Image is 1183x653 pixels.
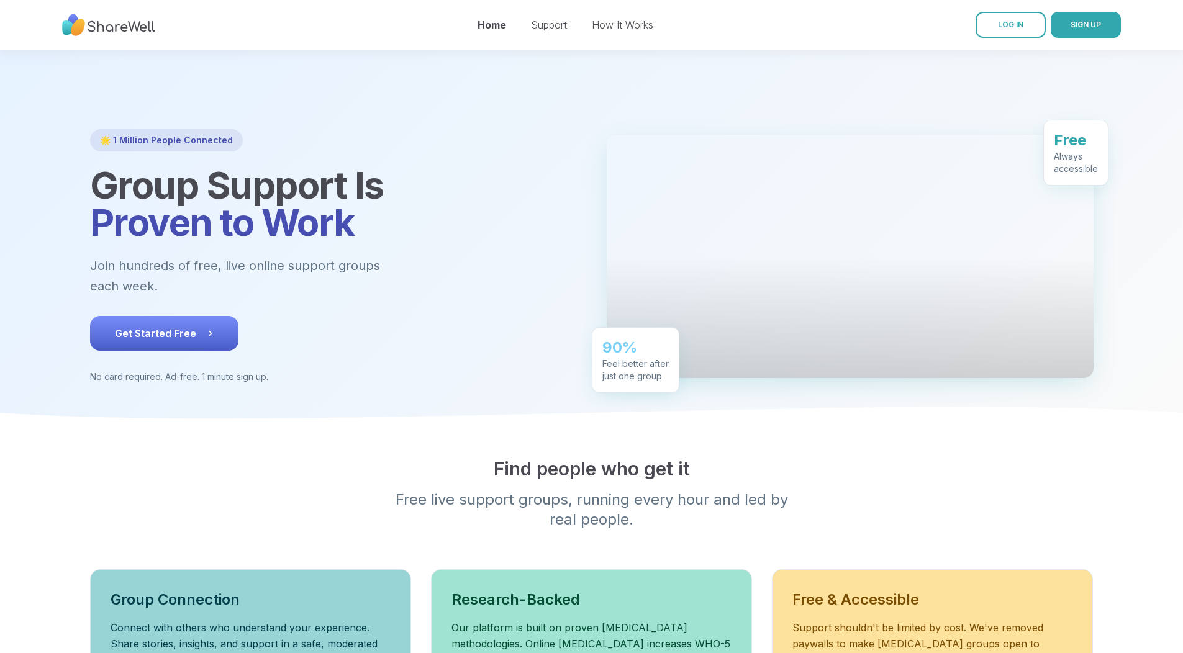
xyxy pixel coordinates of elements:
button: Get Started Free [90,316,238,351]
a: Home [478,19,506,31]
span: SIGN UP [1071,20,1101,29]
h3: Group Connection [111,590,391,610]
h1: Group Support Is [90,166,577,241]
div: Free [1054,130,1098,150]
a: LOG IN [976,12,1046,38]
span: Get Started Free [115,326,214,341]
div: 90% [602,337,669,357]
p: No card required. Ad-free. 1 minute sign up. [90,371,577,383]
h2: Find people who get it [90,457,1094,480]
span: Proven to Work [90,200,355,245]
img: ShareWell Nav Logo [62,8,155,42]
div: Always accessible [1054,150,1098,174]
a: How It Works [592,19,653,31]
p: Free live support groups, running every hour and led by real people. [353,490,830,529]
span: LOG IN [998,20,1023,29]
a: Support [531,19,567,31]
div: Feel better after just one group [602,357,669,382]
div: 🌟 1 Million People Connected [90,129,243,151]
p: Join hundreds of free, live online support groups each week. [90,256,448,296]
button: SIGN UP [1051,12,1121,38]
h3: Free & Accessible [792,590,1072,610]
h3: Research-Backed [451,590,732,610]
